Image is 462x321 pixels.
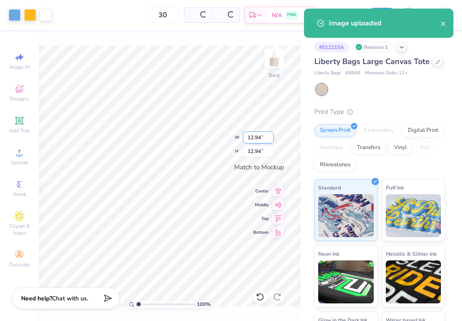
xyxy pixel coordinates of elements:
[314,124,356,137] div: Screen Print
[314,159,356,171] div: Rhinestones
[415,141,435,154] div: Foil
[365,70,408,77] span: Minimum Order: 12 +
[314,70,341,77] span: Liberty Bags
[9,261,30,268] span: Decorate
[386,260,441,303] img: Metallic & Glitter Ink
[318,260,374,303] img: Neon Ink
[314,56,430,67] span: Liberty Bags Large Canvas Tote
[253,188,269,194] span: Center
[52,294,88,303] span: Chat with us.
[402,124,444,137] div: Digital Print
[314,42,349,52] div: # 512215A
[345,70,360,77] span: # 8866
[13,191,26,198] span: Greek
[321,6,363,24] input: Untitled Design
[318,249,339,258] span: Neon Ink
[314,107,445,117] div: Print Type
[253,216,269,222] span: Top
[4,223,34,236] span: Clipart & logos
[197,300,211,308] span: 100 %
[9,127,30,134] span: Add Text
[21,294,52,303] strong: Need help?
[329,18,440,28] div: Image uploaded
[386,183,404,192] span: Puff Ink
[269,71,280,79] div: Back
[388,141,412,154] div: Vinyl
[314,141,349,154] div: Applique
[253,229,269,235] span: Bottom
[11,159,28,166] span: Upload
[318,183,341,192] span: Standard
[318,194,374,237] img: Standard
[386,194,441,237] img: Puff Ink
[440,18,446,28] button: close
[272,11,282,20] span: N/A
[353,42,393,52] div: Revision 1
[351,141,386,154] div: Transfers
[359,124,400,137] div: Embroidery
[146,7,180,23] input: – –
[253,202,269,208] span: Middle
[9,64,30,70] span: Image AI
[386,249,437,258] span: Metallic & Glitter Ink
[10,95,29,102] span: Designs
[266,50,283,67] img: Back
[287,12,296,18] span: FREE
